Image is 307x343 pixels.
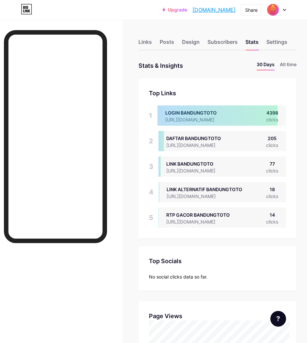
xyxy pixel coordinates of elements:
div: [URL][DOMAIN_NAME] [166,167,226,174]
div: 77 [266,160,278,167]
div: 2 [149,131,153,151]
div: RTP GACOR BANDUNGTOTO [166,211,230,218]
li: 30 Days [257,61,275,70]
li: All time [280,61,297,70]
div: 18 [266,186,278,193]
div: Posts [160,38,174,50]
div: 1 [149,105,152,126]
div: No social clicks data so far. [149,273,286,280]
div: DAFTAR BANDUNGTOTO [166,135,226,142]
div: 5 [149,208,153,228]
div: LINK ALTERNATIF BANDUNGTOTO [167,186,242,193]
div: Design [182,38,200,50]
div: 4 [149,182,153,202]
div: clicks [266,167,278,174]
div: Subscribers [208,38,238,50]
div: 3 [149,156,153,177]
div: Share [245,7,258,13]
div: Top Links [149,89,286,98]
div: clicks [266,142,278,149]
div: Stats & Insights [138,61,183,70]
div: Links [138,38,152,50]
div: 205 [266,135,278,142]
div: Page Views [149,312,286,320]
div: Top Socials [149,257,286,265]
div: clicks [266,193,278,200]
div: Settings [266,38,287,50]
div: 14 [266,211,278,218]
img: Bandung Banned [267,4,279,16]
div: LINK BANDUNGTOTO [166,160,226,167]
div: [URL][DOMAIN_NAME] [166,218,230,225]
div: Stats [245,38,259,50]
div: [URL][DOMAIN_NAME] [166,142,226,149]
a: [DOMAIN_NAME] [192,6,236,14]
div: clicks [266,218,278,225]
a: Upgrade [162,7,187,12]
div: [URL][DOMAIN_NAME] [167,193,242,200]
